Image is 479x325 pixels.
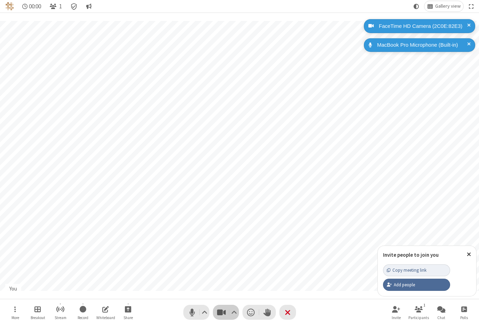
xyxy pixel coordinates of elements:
[213,305,239,320] button: Stop video (⌘+Shift+V)
[11,316,19,320] span: More
[183,305,209,320] button: Mute (⌘+Shift+A)
[279,305,296,320] button: End or leave meeting
[67,1,81,11] div: Meeting details Encryption enabled
[437,316,445,320] span: Chat
[387,267,426,273] div: Copy meeting link
[95,302,116,322] button: Open shared whiteboard
[431,302,452,322] button: Open chat
[408,302,429,322] button: Open participant list
[386,302,407,322] button: Invite participants (⌘+Shift+I)
[29,3,41,10] span: 00:00
[408,316,429,320] span: Participants
[78,316,88,320] span: Record
[383,279,450,291] button: Add people
[424,1,463,11] button: Change layout
[200,305,209,320] button: Audio settings
[421,302,427,308] div: 1
[83,1,94,11] button: Conversation
[229,305,239,320] button: Video setting
[50,302,71,322] button: Start streaming
[31,316,45,320] span: Breakout
[55,316,66,320] span: Stream
[5,302,26,322] button: Open menu
[411,1,422,11] button: Using system theme
[454,302,474,322] button: Open poll
[6,2,14,10] img: Pet Store NEW
[435,3,461,9] span: Gallery view
[460,316,468,320] span: Polls
[59,3,62,10] span: 1
[376,22,470,30] div: FaceTime HD Camera (2C0E:82E3)
[118,302,139,322] button: Start sharing
[392,316,401,320] span: Invite
[123,316,133,320] span: Share
[242,305,259,320] button: Send a reaction
[375,41,470,49] div: MacBook Pro Microphone (Built-in)
[27,302,48,322] button: Manage Breakout Rooms
[19,1,44,11] div: Timer
[7,285,20,293] div: You
[383,252,439,258] label: Invite people to join you
[96,316,115,320] span: Whiteboard
[259,305,276,320] button: Raise hand
[383,264,450,276] button: Copy meeting link
[462,246,476,263] button: Close popover
[466,1,477,11] button: Fullscreen
[73,302,94,322] button: Start recording
[47,1,65,11] button: Open participant list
